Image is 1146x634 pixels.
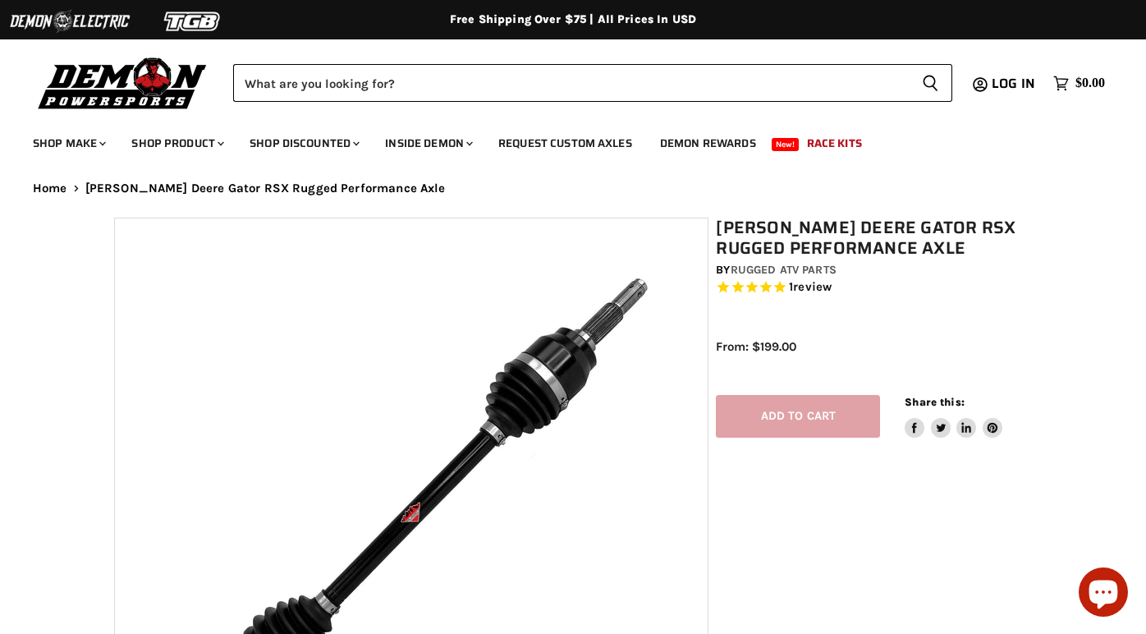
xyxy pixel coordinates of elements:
[21,120,1101,160] ul: Main menu
[716,339,796,354] span: From: $199.00
[33,53,213,112] img: Demon Powersports
[233,64,909,102] input: Search
[119,126,234,160] a: Shop Product
[789,280,832,295] span: 1 reviews
[237,126,369,160] a: Shop Discounted
[716,279,1040,296] span: Rated 5.0 out of 5 stars 1 reviews
[85,181,446,195] span: [PERSON_NAME] Deere Gator RSX Rugged Performance Axle
[1045,71,1113,95] a: $0.00
[486,126,644,160] a: Request Custom Axles
[33,181,67,195] a: Home
[233,64,952,102] form: Product
[992,73,1035,94] span: Log in
[1074,567,1133,621] inbox-online-store-chat: Shopify online store chat
[648,126,768,160] a: Demon Rewards
[772,138,800,151] span: New!
[1075,76,1105,91] span: $0.00
[793,280,832,295] span: review
[21,126,116,160] a: Shop Make
[905,395,1002,439] aside: Share this:
[8,6,131,37] img: Demon Electric Logo 2
[373,126,483,160] a: Inside Demon
[905,396,964,408] span: Share this:
[716,218,1040,259] h1: [PERSON_NAME] Deere Gator RSX Rugged Performance Axle
[909,64,952,102] button: Search
[984,76,1045,91] a: Log in
[716,261,1040,279] div: by
[731,263,837,277] a: Rugged ATV Parts
[795,126,874,160] a: Race Kits
[131,6,254,37] img: TGB Logo 2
